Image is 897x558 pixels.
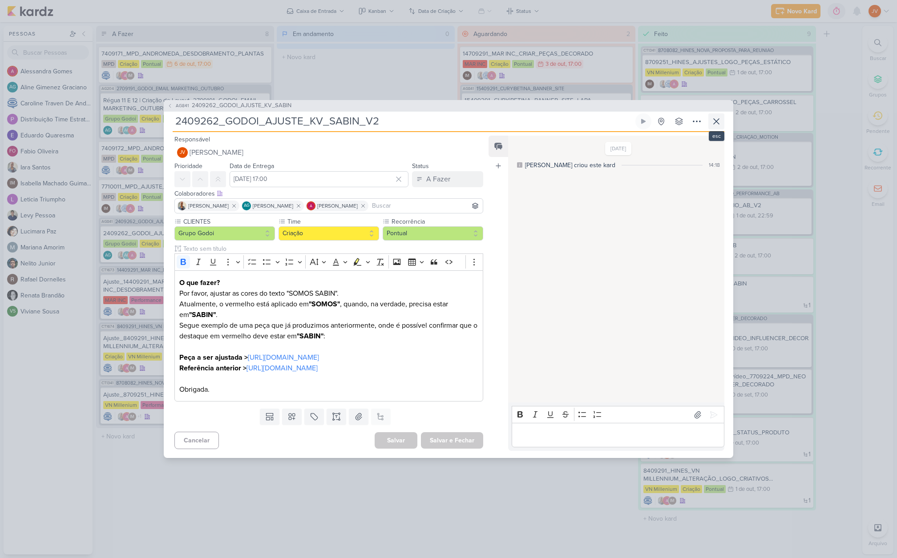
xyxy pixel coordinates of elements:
span: [PERSON_NAME] [190,147,243,158]
button: Cancelar [174,432,219,449]
label: Data de Entrega [230,162,274,170]
div: Aline Gimenez Graciano [242,201,251,210]
label: Status [412,162,429,170]
div: Ligar relógio [640,118,647,125]
span: AG841 [174,102,190,109]
div: Editor toolbar [174,253,483,271]
div: Joney Viana [177,147,188,158]
input: Select a date [230,171,408,187]
span: 2409262_GODOI_AJUSTE_KV_SABIN [192,101,291,110]
input: Buscar [370,201,481,211]
div: Editor toolbar [512,406,724,423]
p: AG [244,204,250,208]
strong: "SABIN" [189,310,216,319]
a: [URL][DOMAIN_NAME] [246,364,318,373]
div: Editor editing area: main [512,423,724,447]
a: [URL][DOMAIN_NAME] [248,353,319,362]
strong: Peça a ser ajustada > [179,353,248,362]
span: [PERSON_NAME] [317,202,358,210]
div: Este log é visível à todos no kard [517,162,522,168]
button: Criação [279,226,379,241]
p: Segue exemplo de uma peça que já produzimos anteriormente, onde é possível confirmar que o destaq... [179,320,478,352]
strong: "SABIN" [297,332,323,341]
div: A Fazer [426,174,450,185]
div: Editor editing area: main [174,270,483,401]
button: JV [PERSON_NAME] [174,145,483,161]
span: [PERSON_NAME] [188,202,229,210]
button: A Fazer [412,171,483,187]
label: Recorrência [391,217,483,226]
label: Responsável [174,136,210,143]
strong: Referência anterior > [179,364,246,373]
img: Alessandra Gomes [307,201,315,210]
strong: "SOMOS" [309,300,340,309]
p: JV [180,150,185,155]
button: AG841 2409262_GODOI_AJUSTE_KV_SABIN [167,101,291,110]
button: Grupo Godoi [174,226,275,241]
label: CLIENTES [182,217,275,226]
input: Texto sem título [182,244,483,253]
div: 14:18 [709,161,720,169]
strong: O que fazer? [179,278,220,287]
span: [PERSON_NAME] [253,202,293,210]
input: Kard Sem Título [173,113,634,129]
p: Obrigada. [179,384,478,395]
div: Aline criou este kard [525,161,615,170]
label: Time [287,217,379,226]
div: Colaboradores [174,189,483,198]
p: Por favor, ajustar as cores do texto "SOMOS SABIN". Atualmente, o vermelho está aplicado em , qua... [179,277,478,320]
div: esc [709,131,724,141]
img: Iara Santos [178,201,186,210]
label: Prioridade [174,162,202,170]
button: Pontual [383,226,483,241]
